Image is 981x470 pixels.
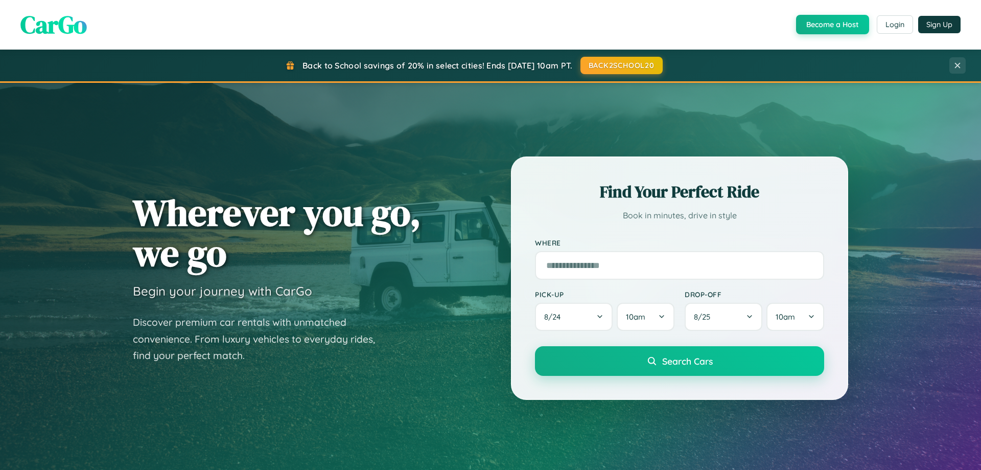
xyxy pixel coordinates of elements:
button: Become a Host [796,15,869,34]
label: Drop-off [685,290,824,299]
span: 10am [776,312,795,322]
span: Search Cars [662,355,713,367]
label: Where [535,238,824,247]
h2: Find Your Perfect Ride [535,181,824,203]
p: Book in minutes, drive in style [535,208,824,223]
button: 8/24 [535,303,613,331]
h3: Begin your journey with CarGo [133,283,312,299]
span: 8 / 25 [694,312,715,322]
button: 10am [766,303,824,331]
span: 10am [626,312,645,322]
h1: Wherever you go, we go [133,192,421,273]
p: Discover premium car rentals with unmatched convenience. From luxury vehicles to everyday rides, ... [133,314,388,364]
span: CarGo [20,8,87,41]
button: 10am [617,303,674,331]
span: 8 / 24 [544,312,566,322]
button: Sign Up [918,16,961,33]
button: BACK2SCHOOL20 [580,57,663,74]
button: 8/25 [685,303,762,331]
button: Search Cars [535,346,824,376]
label: Pick-up [535,290,674,299]
span: Back to School savings of 20% in select cities! Ends [DATE] 10am PT. [302,60,572,71]
button: Login [877,15,913,34]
